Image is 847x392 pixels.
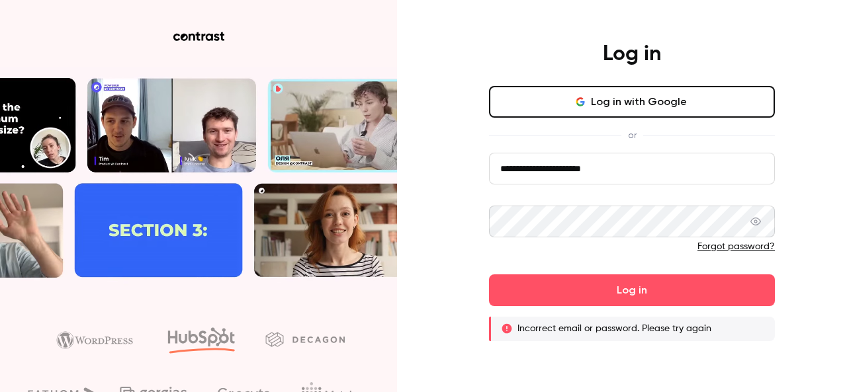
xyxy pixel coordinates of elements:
[265,332,345,346] img: decagon
[489,86,775,118] button: Log in with Google
[489,274,775,306] button: Log in
[697,242,775,251] a: Forgot password?
[621,128,643,142] span: or
[517,322,711,335] p: Incorrect email or password. Please try again
[603,41,661,67] h4: Log in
